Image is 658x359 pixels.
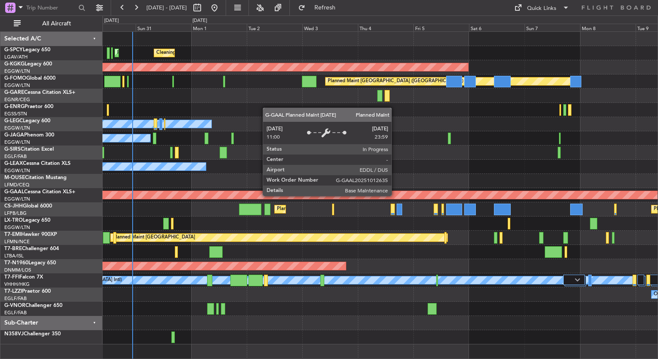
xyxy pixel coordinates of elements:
a: T7-FFIFalcon 7X [4,275,43,280]
a: LTBA/ISL [4,253,24,259]
a: G-KGKGLegacy 600 [4,62,52,67]
a: M-OUSECitation Mustang [4,175,67,180]
span: Refresh [307,5,343,11]
a: T7-LZZIPraetor 600 [4,289,51,294]
a: EGLF/FAB [4,295,27,302]
a: EGLF/FAB [4,309,27,316]
a: CS-JHHGlobal 6000 [4,204,52,209]
div: Sat 6 [469,24,525,31]
span: G-JAGA [4,133,24,138]
a: T7-N1960Legacy 650 [4,260,56,266]
div: Planned Maint [GEOGRAPHIC_DATA] ([GEOGRAPHIC_DATA]) [328,75,463,88]
a: EGGW/LTN [4,196,30,202]
a: LFMN/NCE [4,238,30,245]
span: G-KGKG [4,62,25,67]
div: Planned Maint [GEOGRAPHIC_DATA] ([GEOGRAPHIC_DATA]) [277,203,413,216]
button: Quick Links [510,1,574,15]
a: EGGW/LTN [4,224,30,231]
a: LFMD/CEQ [4,182,29,188]
div: Planned Maint [GEOGRAPHIC_DATA] ([GEOGRAPHIC_DATA]) [267,132,403,145]
span: G-GARE [4,90,24,95]
div: Planned Maint [GEOGRAPHIC_DATA] [113,231,195,244]
a: G-GARECessna Citation XLS+ [4,90,75,95]
span: G-FOMO [4,76,26,81]
input: Trip Number [26,1,76,14]
a: EGGW/LTN [4,82,30,89]
a: G-SPCYLegacy 650 [4,47,50,53]
img: arrow-gray.svg [575,278,580,282]
a: G-LEGCLegacy 600 [4,118,50,124]
div: Sun 7 [525,24,580,31]
a: EGLF/FAB [4,153,27,160]
a: EGGW/LTN [4,68,30,74]
span: [DATE] - [DATE] [146,4,187,12]
a: G-JAGAPhenom 300 [4,133,54,138]
a: LFPB/LBG [4,210,27,217]
span: T7-N1960 [4,260,28,266]
a: VHHH/HKG [4,281,30,288]
span: G-LEGC [4,118,23,124]
div: Planned Maint Athens ([PERSON_NAME] Intl) [117,46,216,59]
a: G-GAALCessna Citation XLS+ [4,189,75,195]
div: [DATE] [192,17,207,25]
span: LX-TRO [4,218,23,223]
div: Sat 30 [80,24,136,31]
div: Mon 1 [191,24,247,31]
a: G-ENRGPraetor 600 [4,104,53,109]
span: G-SIRS [4,147,21,152]
span: T7-FFI [4,275,19,280]
span: G-LEAX [4,161,23,166]
span: G-ENRG [4,104,25,109]
a: LX-TROLegacy 650 [4,218,50,223]
a: G-VNORChallenger 650 [4,303,62,308]
span: T7-EMI [4,232,21,237]
a: EGSS/STN [4,111,27,117]
div: Cleaning [GEOGRAPHIC_DATA] ([PERSON_NAME] Intl) [156,46,278,59]
div: [DATE] [104,17,119,25]
span: All Aircraft [22,21,91,27]
a: LGAV/ATH [4,54,28,60]
a: N358VJChallenger 350 [4,331,61,337]
a: T7-EMIHawker 900XP [4,232,57,237]
a: EGGW/LTN [4,139,30,145]
span: G-SPCY [4,47,23,53]
button: All Aircraft [9,17,93,31]
a: G-LEAXCessna Citation XLS [4,161,71,166]
div: Fri 5 [413,24,469,31]
a: EGGW/LTN [4,125,30,131]
div: Tue 2 [247,24,302,31]
div: Sun 31 [136,24,191,31]
a: EGNR/CEG [4,96,30,103]
div: Mon 8 [580,24,636,31]
span: G-GAAL [4,189,24,195]
a: DNMM/LOS [4,267,31,273]
span: T7-LZZI [4,289,22,294]
span: M-OUSE [4,175,25,180]
span: N358VJ [4,331,24,337]
div: Planned Maint [GEOGRAPHIC_DATA] ([GEOGRAPHIC_DATA]) [381,146,516,159]
div: Thu 4 [358,24,413,31]
a: T7-BREChallenger 604 [4,246,59,251]
a: G-SIRSCitation Excel [4,147,54,152]
a: G-FOMOGlobal 6000 [4,76,56,81]
span: CS-JHH [4,204,23,209]
a: EGGW/LTN [4,167,30,174]
span: G-VNOR [4,303,25,308]
span: T7-BRE [4,246,22,251]
div: Wed 3 [302,24,358,31]
button: Refresh [294,1,346,15]
div: Quick Links [527,4,556,13]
